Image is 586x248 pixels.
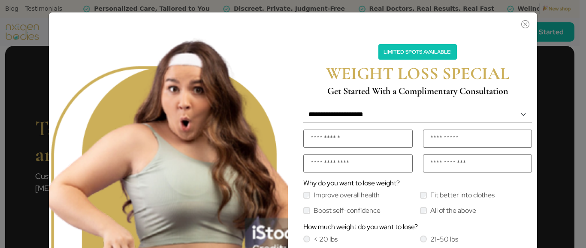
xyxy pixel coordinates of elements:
[314,236,338,243] label: < 20 lbs
[430,192,495,199] label: Fit better into clothes
[303,224,418,230] label: How much weight do you want to lose?
[305,63,530,84] h2: WEIGHT LOSS SPECIAL
[303,180,400,187] label: Why do you want to lose weight?
[298,17,531,27] button: Close
[305,85,530,97] h4: Get Started With a Complimentary Consultation
[378,44,457,60] p: Limited Spots Available!
[430,236,458,243] label: 21-50 lbs
[430,207,476,214] label: All of the above
[314,192,380,199] label: Improve overall health
[303,107,532,123] select: Default select example
[314,207,381,214] label: Boost self-confidence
